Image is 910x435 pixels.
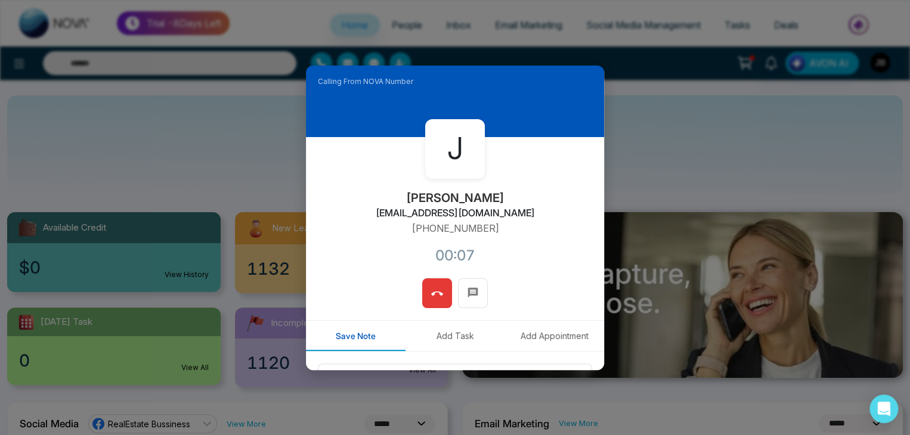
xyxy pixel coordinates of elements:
div: Open Intercom Messenger [869,394,898,423]
span: Calling From NOVA Number [318,76,413,87]
h2: [PERSON_NAME] [406,191,504,205]
p: [PHONE_NUMBER] [411,221,499,235]
span: J [447,126,463,171]
button: Add Task [406,321,505,351]
div: 00:07 [435,245,475,266]
button: Add Appointment [504,321,604,351]
h2: [EMAIL_ADDRESS][DOMAIN_NAME] [376,207,535,219]
button: Save Note [306,321,406,351]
